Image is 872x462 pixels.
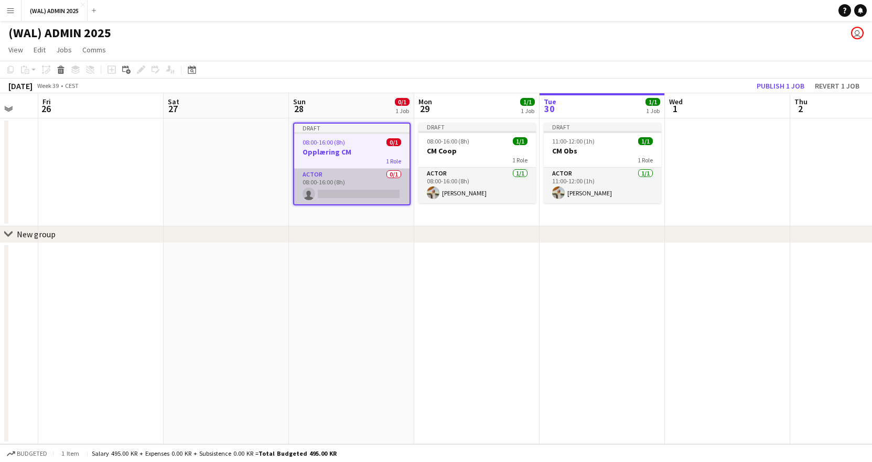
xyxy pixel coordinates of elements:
div: 1 Job [646,107,660,115]
div: Salary 495.00 KR + Expenses 0.00 KR + Subsistence 0.00 KR = [92,449,337,457]
app-job-card: Draft11:00-12:00 (1h)1/1CM Obs1 RoleActor1/111:00-12:00 (1h)[PERSON_NAME] [544,123,661,203]
app-job-card: Draft08:00-16:00 (8h)0/1Opplæring CM1 RoleActor0/108:00-16:00 (8h) [293,123,411,205]
div: New group [17,229,56,239]
app-card-role: Actor0/108:00-16:00 (8h) [294,169,410,204]
span: 1 Role [512,156,527,164]
app-card-role: Actor1/111:00-12:00 (1h)[PERSON_NAME] [544,168,661,203]
span: 30 [542,103,556,115]
span: 29 [417,103,432,115]
a: View [4,43,27,57]
span: Comms [82,45,106,54]
span: Budgeted [17,450,47,457]
app-job-card: Draft08:00-16:00 (8h)1/1CM Coop1 RoleActor1/108:00-16:00 (8h)[PERSON_NAME] [418,123,536,203]
span: 1/1 [513,137,527,145]
span: Tue [544,97,556,106]
div: Draft [294,124,410,132]
span: 11:00-12:00 (1h) [552,137,595,145]
button: Publish 1 job [752,79,809,93]
span: 28 [292,103,306,115]
span: 27 [166,103,179,115]
h1: (WAL) ADMIN 2025 [8,25,111,41]
span: 26 [41,103,51,115]
a: Jobs [52,43,76,57]
span: Thu [794,97,808,106]
span: 0/1 [395,98,410,106]
span: Sun [293,97,306,106]
div: 1 Job [395,107,409,115]
div: CEST [65,82,79,90]
div: 1 Job [521,107,534,115]
span: 1/1 [520,98,535,106]
a: Edit [29,43,50,57]
span: 1/1 [638,137,653,145]
h3: CM Coop [418,146,536,156]
span: 0/1 [386,138,401,146]
span: Edit [34,45,46,54]
span: Fri [42,97,51,106]
span: 1 Role [638,156,653,164]
span: 2 [793,103,808,115]
h3: CM Obs [544,146,661,156]
span: View [8,45,23,54]
button: Budgeted [5,448,49,459]
span: 08:00-16:00 (8h) [427,137,469,145]
div: Draft [544,123,661,131]
app-card-role: Actor1/108:00-16:00 (8h)[PERSON_NAME] [418,168,536,203]
span: 1 Role [386,157,401,165]
span: Jobs [56,45,72,54]
span: Week 39 [35,82,61,90]
button: Revert 1 job [811,79,864,93]
div: [DATE] [8,81,33,91]
span: 1 [668,103,683,115]
span: Mon [418,97,432,106]
span: 08:00-16:00 (8h) [303,138,345,146]
h3: Opplæring CM [294,147,410,157]
button: (WAL) ADMIN 2025 [21,1,88,21]
span: Total Budgeted 495.00 KR [259,449,337,457]
span: 1/1 [645,98,660,106]
app-user-avatar: Martine Gulbrandsen [851,27,864,39]
span: 1 item [58,449,83,457]
div: Draft [418,123,536,131]
a: Comms [78,43,110,57]
span: Wed [669,97,683,106]
span: Sat [168,97,179,106]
